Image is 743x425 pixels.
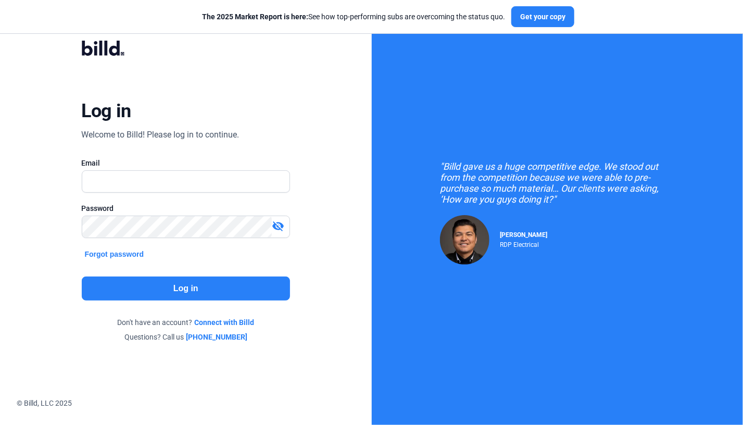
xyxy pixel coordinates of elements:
[82,203,291,214] div: Password
[82,248,147,260] button: Forgot password
[511,6,574,27] button: Get your copy
[440,161,674,205] div: "Billd gave us a huge competitive edge. We stood out from the competition because we were able to...
[82,158,291,168] div: Email
[82,99,131,122] div: Log in
[82,317,291,328] div: Don't have an account?
[440,215,489,265] img: Raul Pacheco
[500,231,547,239] span: [PERSON_NAME]
[82,129,240,141] div: Welcome to Billd! Please log in to continue.
[194,317,254,328] a: Connect with Billd
[272,220,284,232] mat-icon: visibility_off
[500,239,547,248] div: RDP Electrical
[202,11,505,22] div: See how top-performing subs are overcoming the status quo.
[82,277,291,301] button: Log in
[186,332,247,342] a: [PHONE_NUMBER]
[82,332,291,342] div: Questions? Call us
[202,12,308,21] span: The 2025 Market Report is here:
